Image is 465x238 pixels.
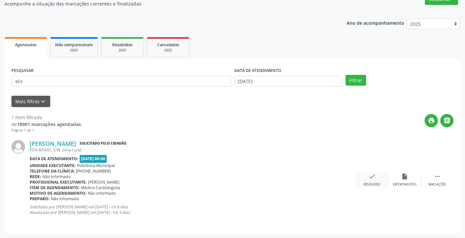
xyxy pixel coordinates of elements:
div: Mais ações [428,182,446,187]
div: POV.BAIXIO, S/N, zona rural [30,147,356,153]
p: Acompanhe a situação das marcações correntes e finalizadas [5,0,324,7]
span: Resolvidos [112,42,132,48]
i: print [428,117,435,124]
a: [PERSON_NAME] [30,140,76,147]
span: [PHONE_NUMBER] [76,168,111,174]
b: Unidade executante: [30,163,76,168]
b: Data de atendimento: [30,156,78,161]
span: Não informado [88,190,116,196]
b: Profissional executante: [30,179,87,185]
i:  [434,173,441,180]
b: Telefone da clínica: [30,168,75,174]
img: img [11,140,25,154]
input: Selecione um intervalo [234,76,342,87]
b: Rede: [30,174,41,179]
button: Filtrar [346,75,366,86]
strong: 18001 marcações agendadas [17,121,81,127]
div: Exportar (PDF) [393,182,416,187]
button:  [440,114,454,127]
button: print [425,114,438,127]
div: Página 1 de 1 [11,128,81,133]
i:  [443,117,451,124]
span: Policlínica Municipal [77,163,115,168]
b: Preparo: [30,196,50,202]
span: Não informado [51,196,79,202]
p: Ano de acompanhamento [347,19,404,27]
i: keyboard_arrow_down [39,98,47,105]
span: Solicitado pelo cidadão [78,140,128,147]
input: Nome, CNS [11,76,231,87]
div: 2025 [106,48,139,53]
span: Não compareceram [55,42,93,48]
span: [PERSON_NAME] [88,179,119,185]
div: de [11,121,81,128]
span: Médico Cardiologista [81,185,120,190]
span: [DATE] 09:00 [80,155,107,162]
i: insert_drive_file [401,173,408,180]
div: 2025 [152,48,184,53]
button: Mais filtroskeyboard_arrow_down [11,96,50,107]
span: Cancelados [157,42,179,48]
b: Item de agendamento: [30,185,80,190]
div: 2025 [55,48,93,53]
div: 1 item filtrado [11,114,81,121]
i: check [368,173,376,180]
label: PESQUISAR [11,66,34,76]
b: Motivo de agendamento: [30,190,86,196]
p: Solicitado por [PERSON_NAME] em [DATE] - há 8 dias Atualizado por [PERSON_NAME] em [DATE] - há 3 ... [30,204,356,215]
span: Agendados [15,42,37,48]
div: Resolvido [364,182,380,187]
label: DATA DE ATENDIMENTO [234,66,281,76]
span: Não informado [42,174,70,179]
